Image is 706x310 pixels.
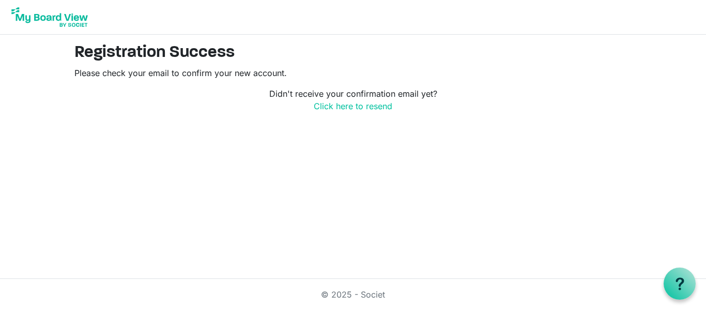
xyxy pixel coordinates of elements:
p: Didn't receive your confirmation email yet? [74,87,632,112]
p: Please check your email to confirm your new account. [74,67,632,79]
a: Click here to resend [314,101,392,111]
h2: Registration Success [74,43,632,63]
img: My Board View Logo [8,4,91,30]
a: © 2025 - Societ [321,289,385,300]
